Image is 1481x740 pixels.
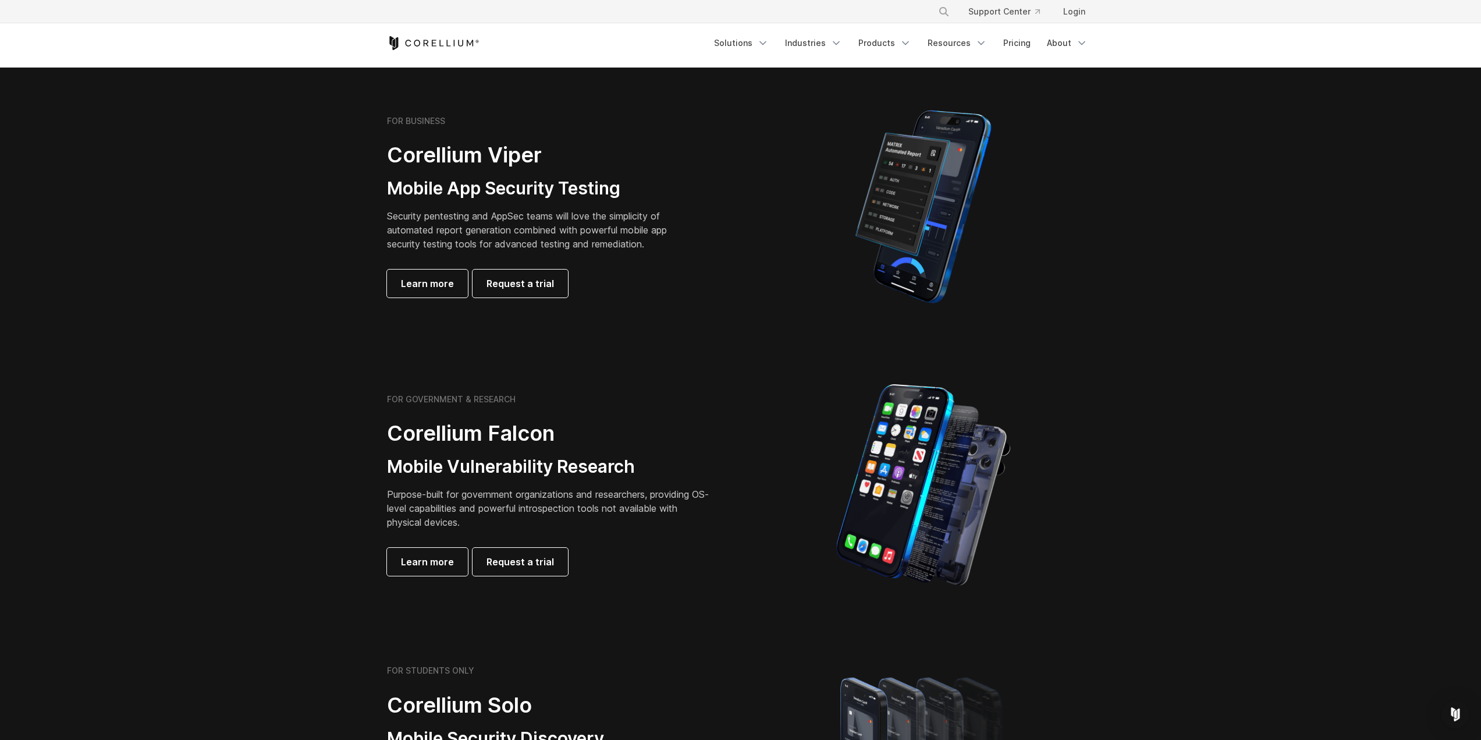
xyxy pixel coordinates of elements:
img: Corellium MATRIX automated report on iPhone showing app vulnerability test results across securit... [836,105,1011,309]
p: Purpose-built for government organizations and researchers, providing OS-level capabilities and p... [387,487,713,529]
img: iPhone model separated into the mechanics used to build the physical device. [836,383,1011,587]
h2: Corellium Solo [387,692,713,718]
a: Learn more [387,548,468,576]
div: Open Intercom Messenger [1441,700,1469,728]
button: Search [933,1,954,22]
a: Solutions [707,33,776,54]
span: Request a trial [486,555,554,569]
a: Industries [778,33,849,54]
a: Request a trial [473,548,568,576]
a: Resources [921,33,994,54]
h2: Corellium Viper [387,142,685,168]
p: Security pentesting and AppSec teams will love the simplicity of automated report generation comb... [387,209,685,251]
a: About [1040,33,1095,54]
h3: Mobile App Security Testing [387,178,685,200]
a: Products [851,33,918,54]
span: Learn more [401,555,454,569]
a: Login [1054,1,1095,22]
span: Request a trial [486,277,554,291]
h6: FOR GOVERNMENT & RESEARCH [387,394,516,405]
div: Navigation Menu [924,1,1095,22]
a: Corellium Home [387,36,480,50]
div: Navigation Menu [707,33,1095,54]
span: Learn more [401,277,454,291]
h3: Mobile Vulnerability Research [387,456,713,478]
h6: FOR STUDENTS ONLY [387,665,474,676]
a: Pricing [996,33,1038,54]
a: Learn more [387,270,468,298]
a: Support Center [959,1,1049,22]
a: Request a trial [473,270,568,298]
h6: FOR BUSINESS [387,116,445,126]
h2: Corellium Falcon [387,420,713,447]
